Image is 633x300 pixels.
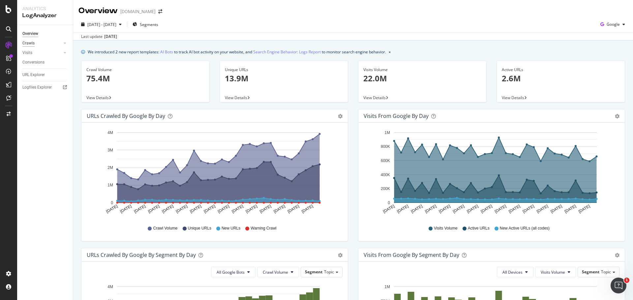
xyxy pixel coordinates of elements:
text: [DATE] [550,204,563,214]
button: Segments [130,19,161,30]
iframe: Intercom live chat [611,278,626,293]
div: We introduced 2 new report templates: to track AI bot activity on your website, and to monitor se... [88,48,386,55]
a: URL Explorer [22,71,68,78]
text: [DATE] [175,204,188,214]
text: [DATE] [396,204,409,214]
span: Crawl Volume [153,226,177,231]
text: [DATE] [273,204,286,214]
text: [DATE] [217,204,230,214]
text: [DATE] [480,204,493,214]
div: Crawls [22,40,35,47]
p: 2.6M [502,73,620,84]
span: New Active URLs (all codes) [500,226,550,231]
text: 2M [107,165,113,170]
span: All Devices [502,269,523,275]
text: [DATE] [189,204,202,214]
p: 13.9M [225,73,343,84]
text: [DATE] [424,204,437,214]
text: [DATE] [438,204,451,214]
span: View Details [363,95,386,100]
button: Crawl Volume [257,267,299,277]
text: [DATE] [203,204,216,214]
div: arrow-right-arrow-left [158,9,162,14]
div: [DATE] [104,34,117,40]
div: Conversions [22,59,45,66]
text: 1M [384,130,390,135]
text: 400K [381,173,390,177]
span: Segment [305,269,322,275]
text: 0 [388,201,390,205]
div: gear [338,114,343,119]
text: [DATE] [452,204,465,214]
a: Logfiles Explorer [22,84,68,91]
span: 1 [624,278,629,283]
div: Visits from Google by day [364,113,429,119]
p: 75.4M [86,73,204,84]
div: URL Explorer [22,71,45,78]
span: View Details [225,95,247,100]
button: close banner [387,47,392,57]
div: Last update [81,34,117,40]
text: [DATE] [245,204,258,214]
span: Segments [140,22,158,27]
text: 800K [381,145,390,149]
text: [DATE] [259,204,272,214]
text: [DATE] [231,204,244,214]
text: 1M [107,183,113,188]
div: URLs Crawled by Google by day [87,113,165,119]
button: Visits Volume [535,267,576,277]
svg: A chart. [87,128,340,219]
text: [DATE] [578,204,591,214]
span: All Google Bots [217,269,245,275]
text: [DATE] [522,204,535,214]
div: LogAnalyzer [22,12,68,19]
button: All Devices [497,267,533,277]
span: Unique URLs [188,226,211,231]
span: [DATE] - [DATE] [87,22,116,27]
span: New URLs [222,226,240,231]
div: Unique URLs [225,67,343,73]
span: View Details [502,95,524,100]
div: Logfiles Explorer [22,84,52,91]
p: 22.0M [363,73,481,84]
div: Analytics [22,5,68,12]
a: Visits [22,49,62,56]
text: [DATE] [494,204,507,214]
text: [DATE] [564,204,577,214]
div: Active URLs [502,67,620,73]
text: [DATE] [287,204,300,214]
a: Overview [22,30,68,37]
span: Warning Crawl [251,226,276,231]
text: 0 [111,201,113,205]
button: Google [598,19,628,30]
svg: A chart. [364,128,617,219]
span: Active URLs [468,226,490,231]
a: Search Engine Behavior: Logs Report [253,48,321,55]
text: [DATE] [161,204,174,214]
button: All Google Bots [211,267,256,277]
a: Conversions [22,59,68,66]
button: [DATE] - [DATE] [78,19,124,30]
text: [DATE] [147,204,160,214]
text: [DATE] [382,204,395,214]
text: [DATE] [133,204,146,214]
span: View Details [86,95,109,100]
text: [DATE] [410,204,423,214]
span: Google [607,21,620,27]
span: Visits Volume [541,269,565,275]
span: Topic [324,269,334,275]
text: [DATE] [466,204,479,214]
text: [DATE] [119,204,133,214]
span: Crawl Volume [263,269,288,275]
text: 4M [107,285,113,289]
text: [DATE] [508,204,521,214]
text: 200K [381,186,390,191]
div: info banner [81,48,625,55]
span: Visits Volume [434,226,458,231]
text: 1M [384,285,390,289]
text: [DATE] [105,204,118,214]
div: gear [615,114,619,119]
text: 3M [107,148,113,152]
